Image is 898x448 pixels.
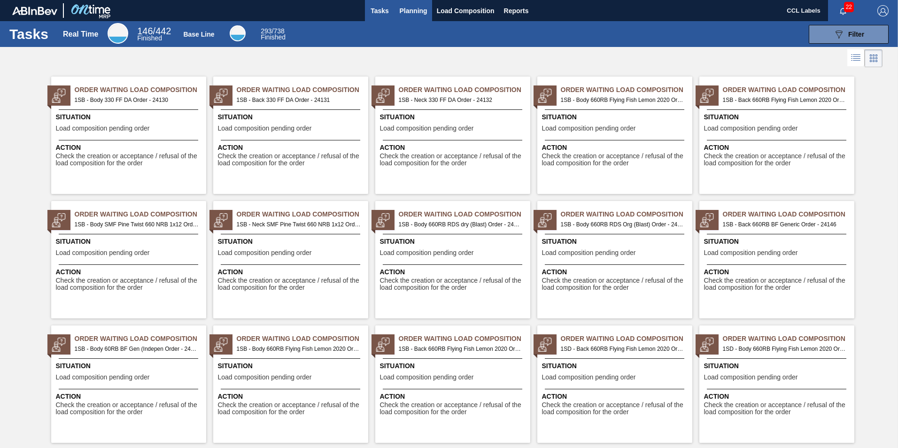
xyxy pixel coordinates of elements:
span: Load composition pending order [542,125,636,132]
span: Check the creation or acceptance / refusal of the load composition for the order [56,277,204,292]
img: status [52,213,66,227]
span: Order Waiting Load Composition [399,85,530,95]
span: Order Waiting Load Composition [561,85,692,95]
div: Real Time [63,30,98,39]
span: 1SB - Neck SMF Pine Twist 660 NRB 1x12 Order - 24141 [237,219,361,230]
span: / 442 [137,26,171,36]
button: Filter [809,25,889,44]
span: 1SB - Body 660RB Flying Fish Lemon 2020 Order - 24137 [561,95,685,105]
img: status [214,338,228,352]
span: 146 [137,26,153,36]
span: Check the creation or acceptance / refusal of the load composition for the order [542,153,690,167]
span: Filter [848,31,864,38]
span: Action [542,143,690,153]
span: Check the creation or acceptance / refusal of the load composition for the order [380,402,528,416]
span: 293 [261,27,271,35]
img: status [214,89,228,103]
span: Action [704,143,852,153]
div: List Vision [847,49,865,67]
span: Action [380,267,528,277]
span: Load composition pending order [56,249,150,256]
span: Check the creation or acceptance / refusal of the load composition for the order [704,153,852,167]
div: Real Time [137,27,171,41]
span: Situation [704,361,852,371]
span: Action [380,392,528,402]
span: Order Waiting Load Composition [399,209,530,219]
span: Load composition pending order [56,374,150,381]
span: Check the creation or acceptance / refusal of the load composition for the order [704,402,852,416]
h1: Tasks [9,29,51,39]
span: 1SD - Back 660RB Flying Fish Lemon 2020 Order - 30779 [561,344,685,354]
img: status [52,338,66,352]
span: Action [56,143,204,153]
span: Order Waiting Load Composition [75,209,206,219]
span: Action [218,267,366,277]
span: Situation [542,237,690,247]
span: Load composition pending order [56,125,150,132]
span: Order Waiting Load Composition [237,209,368,219]
button: Notifications [828,4,858,17]
span: 1SB - Back 330 FF DA Order - 24131 [237,95,361,105]
span: Load composition pending order [380,249,474,256]
span: Action [542,392,690,402]
span: Situation [56,361,204,371]
img: status [52,89,66,103]
span: Situation [542,361,690,371]
span: Load composition pending order [704,125,798,132]
div: Base Line [183,31,214,38]
img: status [376,338,390,352]
span: Reports [504,5,529,16]
span: 1SB - Body SMF Pine Twist 660 NRB 1x12 Order - 24139 [75,219,199,230]
span: 22 [844,2,854,12]
span: Situation [542,112,690,122]
span: Load composition pending order [218,249,312,256]
span: Finished [137,34,162,42]
span: Situation [704,112,852,122]
span: Check the creation or acceptance / refusal of the load composition for the order [380,277,528,292]
span: Load composition pending order [704,374,798,381]
img: status [700,213,714,227]
span: 1SB - Back 660RB Flying Fish Lemon 2020 Order - 24138 [723,95,847,105]
span: Order Waiting Load Composition [75,85,206,95]
span: 1SB - Body 60RB BF Gen (Indepen Order - 24148 [75,344,199,354]
span: Check the creation or acceptance / refusal of the load composition for the order [218,277,366,292]
div: Base Line [230,25,246,41]
span: Check the creation or acceptance / refusal of the load composition for the order [380,153,528,167]
img: status [700,89,714,103]
span: Check the creation or acceptance / refusal of the load composition for the order [56,153,204,167]
span: Situation [56,112,204,122]
span: Load composition pending order [380,374,474,381]
span: Load composition pending order [380,125,474,132]
span: Order Waiting Load Composition [723,209,854,219]
img: status [538,213,552,227]
span: Check the creation or acceptance / refusal of the load composition for the order [704,277,852,292]
span: Order Waiting Load Composition [723,334,854,344]
span: Action [218,392,366,402]
span: Order Waiting Load Composition [75,334,206,344]
span: Situation [56,237,204,247]
span: 1SB - Body 330 FF DA Order - 24130 [75,95,199,105]
img: status [214,213,228,227]
span: Check the creation or acceptance / refusal of the load composition for the order [56,402,204,416]
div: Base Line [261,28,286,40]
span: 1SB - Body 660RB RDS dry (Blast) Order - 24142 [399,219,523,230]
span: 1SB - Body 660RB Flying Fish Lemon 2020 Order - 26482 [237,344,361,354]
span: Situation [218,112,366,122]
span: 1SB - Back 660RB Flying Fish Lemon 2020 Order - 26483 [399,344,523,354]
span: Load Composition [437,5,495,16]
span: Check the creation or acceptance / refusal of the load composition for the order [542,402,690,416]
img: TNhmsLtSVTkK8tSr43FrP2fwEKptu5GPRR3wAAAABJRU5ErkJggg== [12,7,57,15]
div: Real Time [108,23,128,44]
span: Situation [218,361,366,371]
span: Situation [704,237,852,247]
span: Order Waiting Load Composition [399,334,530,344]
span: Situation [380,237,528,247]
img: Logout [877,5,889,16]
span: 1SB - Body 660RB RDS Org (Blast) Order - 24144 [561,219,685,230]
span: Action [56,267,204,277]
span: Action [380,143,528,153]
span: Situation [380,112,528,122]
span: Load composition pending order [218,125,312,132]
span: Action [218,143,366,153]
img: status [376,213,390,227]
